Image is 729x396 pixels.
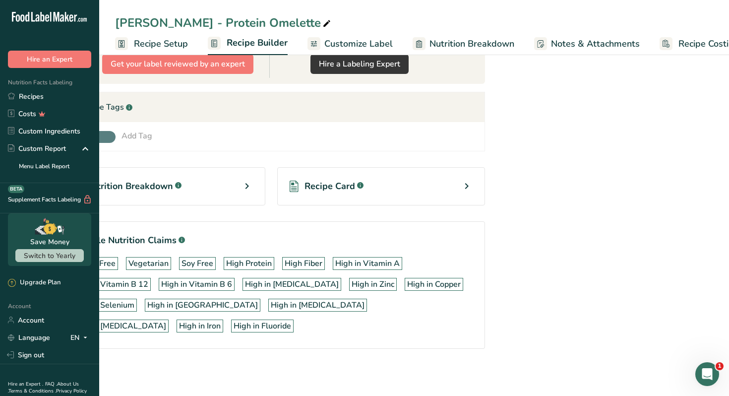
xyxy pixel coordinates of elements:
[271,299,364,311] div: High in [MEDICAL_DATA]
[70,234,473,247] h1: Possible Nutrition Claims
[72,320,166,332] div: High in [MEDICAL_DATA]
[227,36,288,50] span: Recipe Builder
[310,54,409,74] a: Hire a Labeling Expert
[352,278,394,290] div: High in Zinc
[695,362,719,386] iframe: Intercom live chat
[115,14,333,32] div: [PERSON_NAME] - Protein Omelette
[8,143,66,154] div: Custom Report
[8,329,50,346] a: Language
[324,37,393,51] span: Customize Label
[234,320,291,332] div: High in Fluoride
[8,381,79,395] a: About Us .
[407,278,461,290] div: High in Copper
[111,58,245,70] span: Get your label reviewed by an expert
[245,278,339,290] div: High in [MEDICAL_DATA]
[208,32,288,56] a: Recipe Builder
[304,180,355,193] span: Recipe Card
[8,185,24,193] div: BETA
[8,388,56,395] a: Terms & Conditions .
[161,278,232,290] div: High in Vitamin B 6
[58,92,485,122] div: Recipe Tags
[102,54,253,74] button: Get your label reviewed by an expert
[30,237,69,247] div: Save Money
[147,299,258,311] div: High in [GEOGRAPHIC_DATA]
[8,381,43,388] a: Hire an Expert .
[24,251,75,261] span: Switch to Yearly
[716,362,724,370] span: 1
[45,381,57,388] a: FAQ .
[179,320,221,332] div: High in Iron
[115,33,188,55] a: Recipe Setup
[72,278,148,290] div: High in Vitamin B 12
[72,299,134,311] div: High in Selenium
[307,33,393,55] a: Customize Label
[182,258,213,269] div: Soy Free
[551,37,640,51] span: Notes & Attachments
[15,249,84,262] button: Switch to Yearly
[128,258,169,269] div: Vegetarian
[226,258,272,269] div: High Protein
[413,33,514,55] a: Nutrition Breakdown
[86,180,173,193] span: Nutrition Breakdown
[8,278,61,288] div: Upgrade Plan
[335,258,400,269] div: High in Vitamin A
[534,33,640,55] a: Notes & Attachments
[70,331,91,343] div: EN
[134,37,188,51] span: Recipe Setup
[56,388,87,395] a: Privacy Policy
[285,258,322,269] div: High Fiber
[429,37,514,51] span: Nutrition Breakdown
[121,130,152,142] div: Add Tag
[8,51,91,68] button: Hire an Expert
